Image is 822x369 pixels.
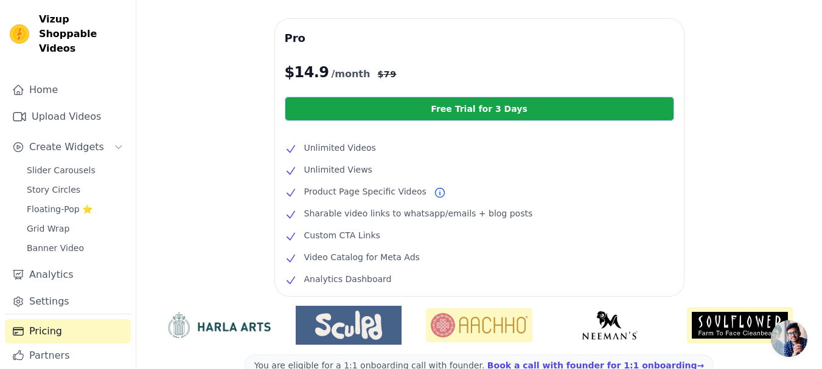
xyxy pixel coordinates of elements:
span: /month [331,67,370,81]
a: Pricing [5,319,131,343]
a: Free Trial for 3 Days [285,97,674,121]
img: Vizup [10,24,29,44]
span: Banner Video [27,242,84,254]
li: Custom CTA Links [285,228,674,243]
a: Partners [5,343,131,368]
span: Unlimited Videos [304,140,376,155]
a: Upload Videos [5,105,131,129]
span: Analytics Dashboard [304,272,392,286]
a: Slider Carousels [19,162,131,179]
li: Video Catalog for Meta Ads [285,250,674,264]
span: Slider Carousels [27,164,96,176]
span: Grid Wrap [27,222,69,235]
img: Sculpd US [296,311,402,340]
div: Bate-papo aberto [771,320,807,357]
span: Unlimited Views [304,162,372,177]
a: Analytics [5,263,131,287]
img: HarlaArts [165,311,271,339]
span: Story Circles [27,184,80,196]
a: Story Circles [19,181,131,198]
span: $ 14.9 [285,63,329,82]
span: Product Page Specific Videos [304,184,427,199]
a: Grid Wrap [19,220,131,237]
a: Banner Video [19,240,131,257]
span: $ 79 [377,68,396,80]
a: Floating-Pop ⭐ [19,201,131,218]
img: Neeman's [557,311,663,340]
span: Vizup Shoppable Videos [39,12,126,56]
img: Aachho [426,308,532,342]
img: Soulflower [687,307,793,343]
a: Settings [5,289,131,314]
span: Floating-Pop ⭐ [27,203,92,215]
span: Sharable video links to whatsapp/emails + blog posts [304,206,533,221]
span: Create Widgets [29,140,104,154]
button: Create Widgets [5,135,131,159]
h3: Pro [285,29,674,48]
a: Home [5,78,131,102]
